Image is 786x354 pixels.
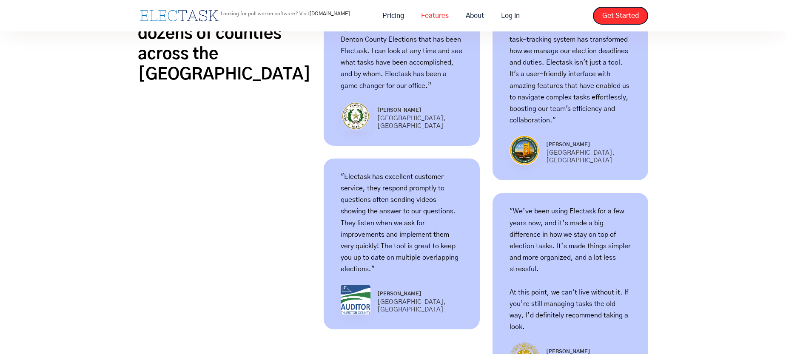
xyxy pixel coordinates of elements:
h6: [PERSON_NAME] [377,290,463,297]
h6: [PERSON_NAME] [546,141,632,148]
div: [GEOGRAPHIC_DATA], [GEOGRAPHIC_DATA] [377,298,463,314]
div: [GEOGRAPHIC_DATA], [GEOGRAPHIC_DATA] [546,149,632,164]
a: Get Started [593,7,648,25]
a: About [457,7,493,25]
a: home [138,8,221,23]
div: [GEOGRAPHIC_DATA], [GEOGRAPHIC_DATA] [377,115,463,130]
a: Pricing [374,7,413,25]
h6: [PERSON_NAME] [377,106,463,114]
a: [DOMAIN_NAME] [309,11,350,16]
a: Log in [493,7,528,25]
a: Features [413,7,457,25]
h2: Used and loved by dozens of counties across the [GEOGRAPHIC_DATA] [138,3,293,85]
p: "Electask has excellent customer service, they respond promptly to questions often sending videos... [341,171,463,275]
p: "We’ve been using Electask for a few years now, and it’s made a big difference in how we stay on ... [510,206,632,333]
p: Looking for poll worker software? Visit [221,11,350,16]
